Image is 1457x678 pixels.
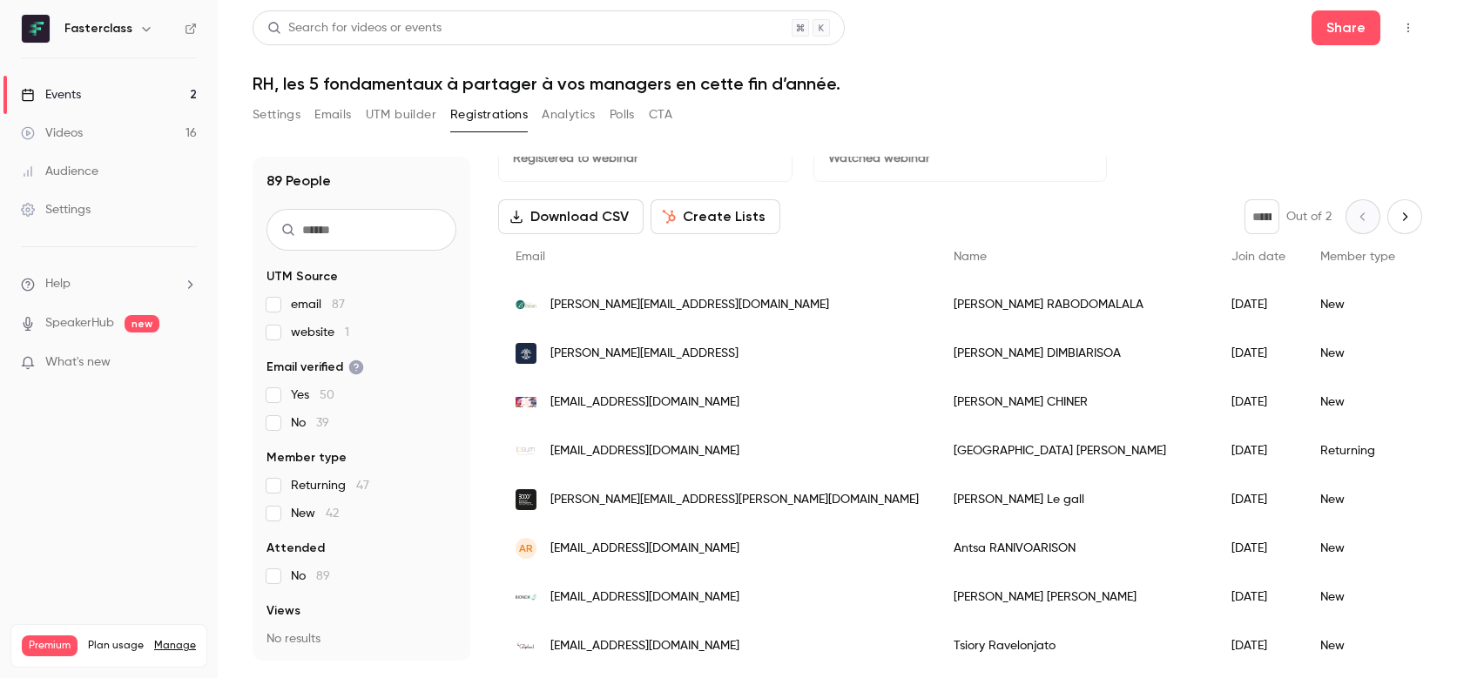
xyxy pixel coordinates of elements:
[936,329,1214,378] div: [PERSON_NAME] DIMBIARISOA
[450,101,528,129] button: Registrations
[936,524,1214,573] div: Antsa RANIVOARISON
[21,163,98,180] div: Audience
[828,150,1093,167] p: Watched webinar
[550,637,739,655] span: [EMAIL_ADDRESS][DOMAIN_NAME]
[1303,329,1413,378] div: New
[28,28,42,42] img: logo_orange.svg
[21,201,91,218] div: Settings
[550,345,739,363] span: [PERSON_NAME][EMAIL_ADDRESS]
[291,505,339,522] span: New
[22,15,50,43] img: Fasterclass
[45,314,114,332] a: SpeakerHub
[88,639,144,653] span: Plan usage
[266,449,347,467] span: Member type
[266,540,325,557] span: Attended
[1214,573,1303,621] div: [DATE]
[28,45,42,59] img: website_grey.svg
[1320,251,1395,263] span: Member type
[90,111,134,123] div: Domaine
[1286,208,1332,225] p: Out of 2
[22,635,78,656] span: Premium
[326,507,339,520] span: 42
[1303,621,1413,670] div: New
[516,294,536,315] img: basan.mg
[49,28,85,42] div: v 4.0.25
[21,275,197,293] li: help-dropdown-opener
[316,417,329,429] span: 39
[1214,524,1303,573] div: [DATE]
[1303,280,1413,329] div: New
[1214,426,1303,475] div: [DATE]
[513,150,778,167] p: Registered to webinar
[1214,378,1303,426] div: [DATE]
[516,343,536,364] img: smartone.ai
[266,602,300,620] span: Views
[1387,199,1422,234] button: Next page
[954,251,987,263] span: Name
[550,296,829,314] span: [PERSON_NAME][EMAIL_ADDRESS][DOMAIN_NAME]
[649,101,672,129] button: CTA
[266,359,364,376] span: Email verified
[291,567,330,585] span: No
[1231,251,1285,263] span: Join date
[550,491,919,509] span: [PERSON_NAME][EMAIL_ADDRESS][PERSON_NAME][DOMAIN_NAME]
[516,397,536,408] img: chrysalide-education.fr
[356,480,369,492] span: 47
[1214,621,1303,670] div: [DATE]
[45,45,197,59] div: Domaine: [DOMAIN_NAME]
[498,199,644,234] button: Download CSV
[291,296,345,313] span: email
[610,101,635,129] button: Polls
[550,540,739,558] span: [EMAIL_ADDRESS][DOMAIN_NAME]
[1214,280,1303,329] div: [DATE]
[291,414,329,432] span: No
[291,324,349,341] span: website
[516,440,536,461] img: ipsum.fr
[936,475,1214,524] div: [PERSON_NAME] Le gall
[519,540,533,556] span: AR
[176,355,197,371] iframe: Noticeable Trigger
[550,588,739,607] span: [EMAIL_ADDRESS][DOMAIN_NAME]
[21,124,83,142] div: Videos
[1214,329,1303,378] div: [DATE]
[64,20,132,37] h6: Fasterclass
[266,171,331,191] h1: 89 People
[516,489,536,510] img: brasdroitdesdirigeants.com
[45,353,111,372] span: What's new
[516,251,545,263] span: Email
[291,477,369,494] span: Returning
[267,19,442,37] div: Search for videos or events
[71,110,84,124] img: tab_domain_overview_orange.svg
[314,101,351,129] button: Emails
[291,386,334,404] span: Yes
[45,275,71,293] span: Help
[1303,378,1413,426] div: New
[1303,426,1413,475] div: Returning
[550,442,739,460] span: [EMAIL_ADDRESS][DOMAIN_NAME]
[320,389,334,401] span: 50
[1303,475,1413,524] div: New
[266,630,456,648] p: No results
[936,573,1214,621] div: [PERSON_NAME] [PERSON_NAME]
[154,639,196,653] a: Manage
[332,299,345,311] span: 87
[516,587,536,608] img: bionexx.com
[936,378,1214,426] div: [PERSON_NAME] CHINER
[253,101,300,129] button: Settings
[253,73,1422,94] h1: RH, les 5 fondamentaux à partager à vos managers en cette fin d’année.
[366,101,436,129] button: UTM builder
[651,199,780,234] button: Create Lists
[316,570,330,582] span: 89
[550,393,739,412] span: [EMAIL_ADDRESS][DOMAIN_NAME]
[1303,524,1413,573] div: New
[936,621,1214,670] div: Tsiory Ravelonjato
[21,86,81,104] div: Events
[1214,475,1303,524] div: [DATE]
[936,280,1214,329] div: [PERSON_NAME] RABODOMALALA
[345,326,349,339] span: 1
[198,110,212,124] img: tab_keywords_by_traffic_grey.svg
[936,426,1214,475] div: [GEOGRAPHIC_DATA] [PERSON_NAME]
[516,635,536,656] img: restaurant-lecomplexe.mg
[125,315,159,332] span: new
[1312,10,1380,45] button: Share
